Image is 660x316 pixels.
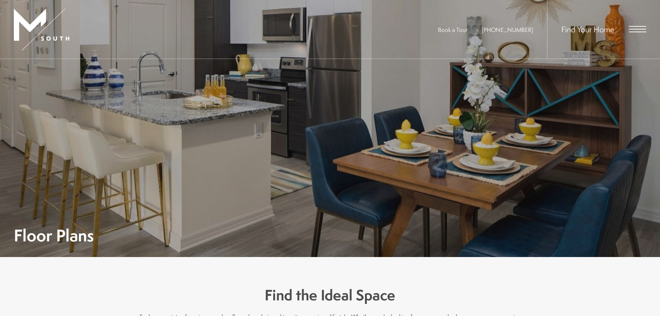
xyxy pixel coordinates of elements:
a: Find Your Home [561,24,614,35]
h3: Find the Ideal Space [140,285,521,306]
a: Book a Tour [438,26,467,34]
a: Call Us at 813-570-8014 [482,26,533,34]
button: Open Menu [629,26,646,32]
span: [PHONE_NUMBER] [482,26,533,34]
h1: Floor Plans [14,228,94,243]
img: MSouth [14,9,69,50]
